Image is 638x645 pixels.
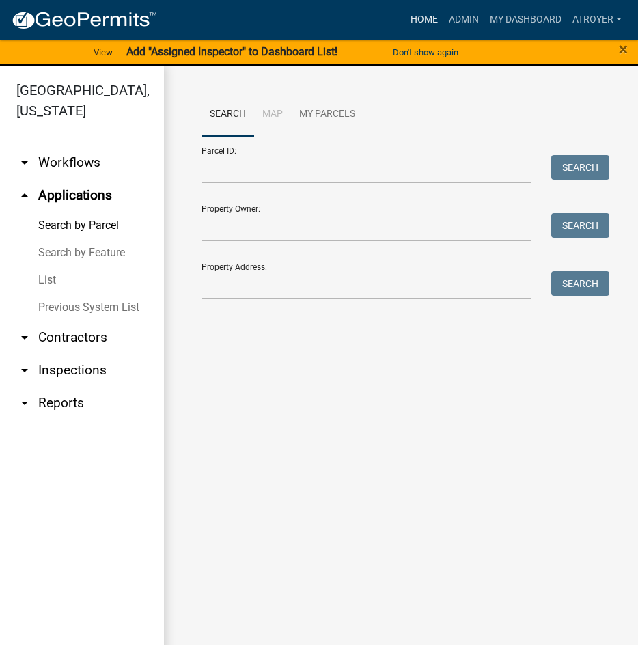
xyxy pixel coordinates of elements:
a: Search [202,93,254,137]
a: View [88,41,118,64]
a: Admin [443,7,484,33]
button: Search [551,155,609,180]
i: arrow_drop_down [16,154,33,171]
a: My Dashboard [484,7,567,33]
i: arrow_drop_down [16,362,33,379]
span: × [619,40,628,59]
i: arrow_drop_down [16,329,33,346]
a: My Parcels [291,93,363,137]
button: Search [551,213,609,238]
button: Search [551,271,609,296]
i: arrow_drop_down [16,395,33,411]
a: Home [405,7,443,33]
button: Don't show again [387,41,464,64]
i: arrow_drop_up [16,187,33,204]
button: Close [619,41,628,57]
strong: Add "Assigned Inspector" to Dashboard List! [126,45,337,58]
a: atroyer [567,7,627,33]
